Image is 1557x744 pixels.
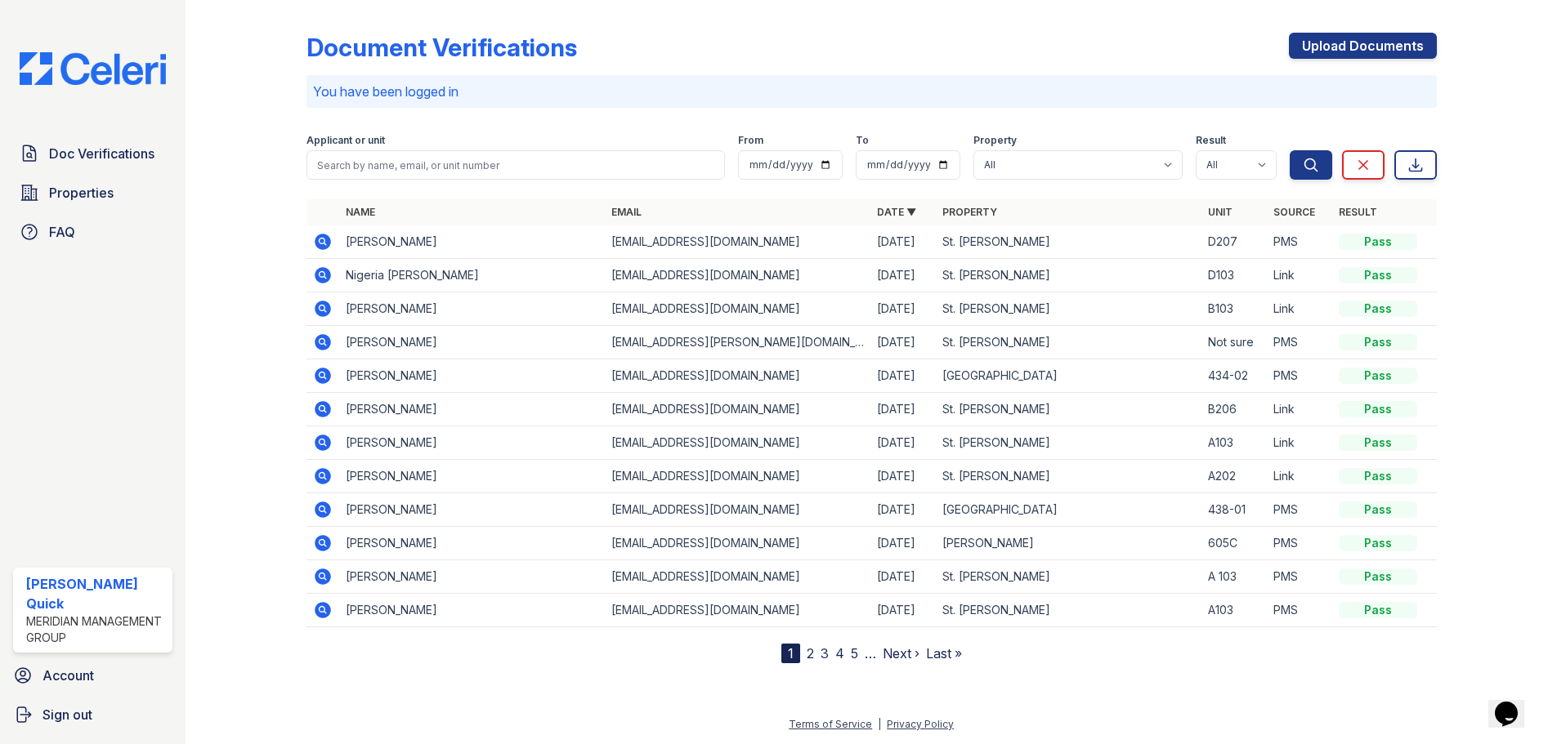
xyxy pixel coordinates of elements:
a: Properties [13,176,172,209]
td: [DATE] [870,560,936,594]
td: [PERSON_NAME] [339,560,605,594]
td: [PERSON_NAME] [339,527,605,560]
td: [EMAIL_ADDRESS][PERSON_NAME][DOMAIN_NAME] [605,326,870,359]
td: [DATE] [870,326,936,359]
td: PMS [1267,359,1332,393]
td: [EMAIL_ADDRESS][DOMAIN_NAME] [605,560,870,594]
label: Applicant or unit [306,134,385,147]
td: [DATE] [870,359,936,393]
td: St. [PERSON_NAME] [936,426,1201,460]
td: A202 [1201,460,1267,493]
td: [PERSON_NAME] [339,460,605,493]
a: Date ▼ [877,206,916,218]
td: [DATE] [870,493,936,527]
label: From [738,134,763,147]
a: 3 [821,645,829,662]
div: 1 [781,644,800,663]
td: Link [1267,259,1332,292]
td: [GEOGRAPHIC_DATA] [936,493,1201,527]
td: [EMAIL_ADDRESS][DOMAIN_NAME] [605,292,870,326]
a: 5 [851,645,858,662]
td: [DATE] [870,594,936,627]
td: St. [PERSON_NAME] [936,259,1201,292]
td: PMS [1267,493,1332,527]
td: St. [PERSON_NAME] [936,594,1201,627]
td: A103 [1201,594,1267,627]
td: PMS [1267,326,1332,359]
div: Pass [1339,568,1417,585]
td: [DATE] [870,292,936,326]
a: 4 [835,645,844,662]
div: Pass [1339,602,1417,618]
label: Result [1196,134,1226,147]
div: Meridian Management Group [26,613,166,646]
iframe: chat widget [1488,679,1541,728]
a: Result [1339,206,1377,218]
td: 438-01 [1201,493,1267,527]
td: [EMAIL_ADDRESS][DOMAIN_NAME] [605,225,870,259]
td: [PERSON_NAME] [339,225,605,259]
div: Pass [1339,434,1417,451]
td: St. [PERSON_NAME] [936,393,1201,426]
td: A103 [1201,426,1267,460]
a: Privacy Policy [887,718,954,730]
td: [GEOGRAPHIC_DATA] [936,359,1201,393]
td: [PERSON_NAME] [339,326,605,359]
td: PMS [1267,225,1332,259]
td: [DATE] [870,393,936,426]
td: [PERSON_NAME] [339,594,605,627]
span: Properties [49,183,114,203]
td: [EMAIL_ADDRESS][DOMAIN_NAME] [605,259,870,292]
td: St. [PERSON_NAME] [936,225,1201,259]
td: B103 [1201,292,1267,326]
td: Nigeria [PERSON_NAME] [339,259,605,292]
a: Sign out [7,698,179,731]
td: Link [1267,426,1332,460]
td: PMS [1267,527,1332,560]
a: FAQ [13,216,172,248]
span: Sign out [43,705,92,724]
div: Document Verifications [306,33,577,62]
a: Doc Verifications [13,137,172,170]
td: [DATE] [870,460,936,493]
span: … [865,644,876,663]
td: [PERSON_NAME] [339,292,605,326]
div: Pass [1339,501,1417,518]
td: St. [PERSON_NAME] [936,326,1201,359]
a: Last » [926,645,962,662]
td: [EMAIL_ADDRESS][DOMAIN_NAME] [605,527,870,560]
a: Source [1273,206,1315,218]
td: St. [PERSON_NAME] [936,560,1201,594]
input: Search by name, email, or unit number [306,150,725,180]
td: Link [1267,292,1332,326]
td: [EMAIL_ADDRESS][DOMAIN_NAME] [605,594,870,627]
div: [PERSON_NAME] Quick [26,574,166,613]
td: 434-02 [1201,359,1267,393]
td: [DATE] [870,259,936,292]
a: Next › [883,645,919,662]
a: Property [942,206,997,218]
td: [DATE] [870,225,936,259]
div: Pass [1339,468,1417,484]
td: [PERSON_NAME] [339,493,605,527]
td: St. [PERSON_NAME] [936,292,1201,326]
a: Account [7,659,179,692]
a: 2 [807,645,814,662]
a: Email [611,206,642,218]
div: Pass [1339,267,1417,283]
td: [PERSON_NAME] [339,426,605,460]
label: To [856,134,869,147]
p: You have been logged in [313,82,1430,101]
td: D103 [1201,259,1267,292]
a: Name [346,206,375,218]
td: St. [PERSON_NAME] [936,460,1201,493]
td: [PERSON_NAME] [339,393,605,426]
td: PMS [1267,560,1332,594]
img: CE_Logo_Blue-a8612792a0a2168367f1c8372b55b34899dd931a85d93a1a3d3e32e68fde9ad4.png [7,52,179,85]
td: Link [1267,460,1332,493]
td: Link [1267,393,1332,426]
td: Not sure [1201,326,1267,359]
span: FAQ [49,222,75,242]
td: A 103 [1201,560,1267,594]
